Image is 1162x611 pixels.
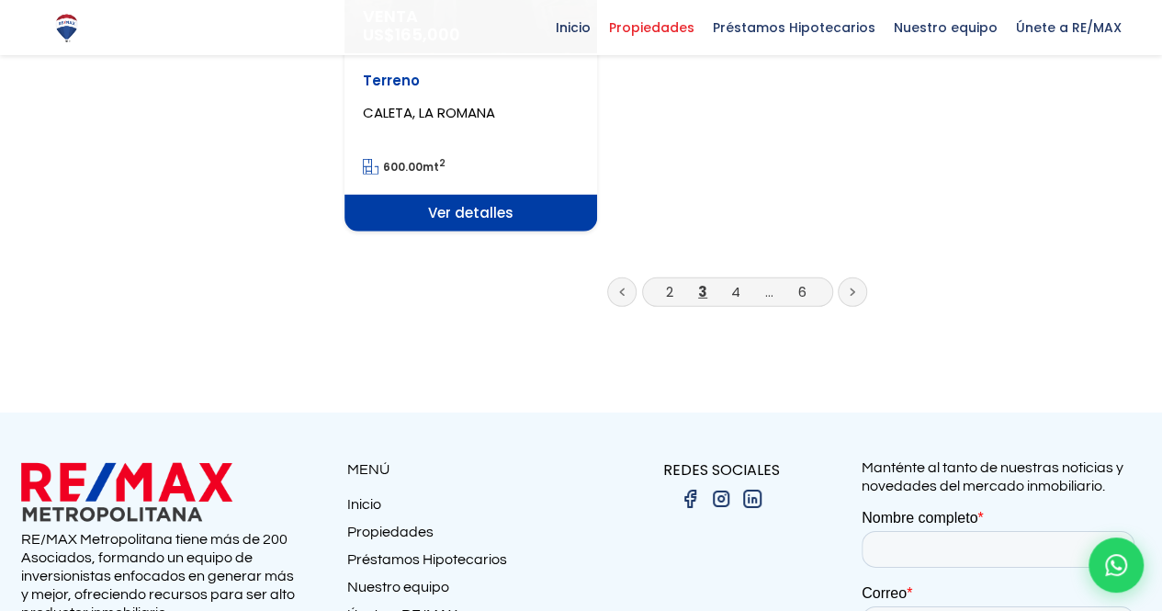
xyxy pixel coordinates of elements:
[383,159,423,175] span: 600.00
[347,578,581,605] a: Nuestro equipo
[344,195,597,232] span: Ver detalles
[363,72,579,90] p: Terreno
[765,282,773,301] a: ...
[731,282,740,301] a: 4
[439,156,446,170] sup: 2
[347,523,581,550] a: Propiedades
[347,550,581,578] a: Préstamos Hipotecarios
[698,282,707,301] a: 3
[862,458,1142,495] p: Manténte al tanto de nuestras noticias y novedades del mercado inmobiliario.
[1007,14,1131,41] span: Únete a RE/MAX
[798,282,807,301] a: 6
[21,458,232,526] img: remax metropolitana logo
[679,488,701,510] img: facebook.png
[666,282,673,301] a: 2
[51,12,83,44] img: Logo de REMAX
[347,458,581,481] p: MENÚ
[347,495,581,523] a: Inicio
[600,14,704,41] span: Propiedades
[741,488,763,510] img: linkedin.png
[885,14,1007,41] span: Nuestro equipo
[547,14,600,41] span: Inicio
[710,488,732,510] img: instagram.png
[363,103,495,122] span: CALETA, LA ROMANA
[363,159,446,175] span: mt
[581,458,862,481] p: REDES SOCIALES
[704,14,885,41] span: Préstamos Hipotecarios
